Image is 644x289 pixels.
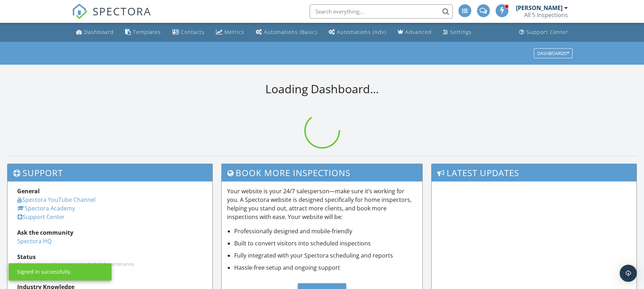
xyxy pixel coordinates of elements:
[17,196,95,204] a: Spectora YouTube Channel
[234,239,417,248] li: Built to convert visitors into scheduled inspections
[17,261,203,267] div: Check system performance and scheduled maintenance.
[537,51,569,56] div: Dashboards
[432,164,636,181] h3: Latest Updates
[122,26,164,39] a: Templates
[133,29,161,35] div: Templates
[72,10,151,25] a: SPECTORA
[405,29,432,35] div: Advanced
[395,26,434,39] a: Advanced
[8,164,212,181] h3: Support
[234,263,417,272] li: Hassle-free setup and ongoing support
[234,251,417,260] li: Fully integrated with your Spectora scheduling and reports
[222,164,422,181] h3: Book More Inspections
[17,268,72,275] div: Signed in successfully.
[17,213,65,221] a: Support Center
[450,29,472,35] div: Settings
[326,26,389,39] a: Automations (Advanced)
[227,187,417,221] p: Your website is your 24/7 salesperson—make sure it’s working for you. A Spectora website is desig...
[524,11,568,19] div: All 5 Inspections
[213,26,247,39] a: Metrics
[73,26,117,39] a: Dashboard
[72,4,88,19] img: The Best Home Inspection Software - Spectora
[620,265,637,282] div: Open Intercom Messenger
[84,29,114,35] div: Dashboard
[516,26,571,39] a: Support Center
[310,4,453,19] input: Search everything...
[93,4,151,19] span: SPECTORA
[534,48,572,58] button: Dashboards
[17,187,40,195] strong: General
[17,253,203,261] div: Status
[234,227,417,235] li: Professionally designed and mobile-friendly
[337,29,386,35] div: Automations (Adv)
[225,29,244,35] div: Metrics
[516,4,562,11] div: [PERSON_NAME]
[440,26,475,39] a: Settings
[526,29,568,35] div: Support Center
[253,26,320,39] a: Automations (Basic)
[17,228,203,237] div: Ask the community
[169,26,207,39] a: Contacts
[17,204,75,212] a: Spectora Academy
[264,29,317,35] div: Automations (Basic)
[181,29,205,35] div: Contacts
[17,237,51,245] a: Spectora HQ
